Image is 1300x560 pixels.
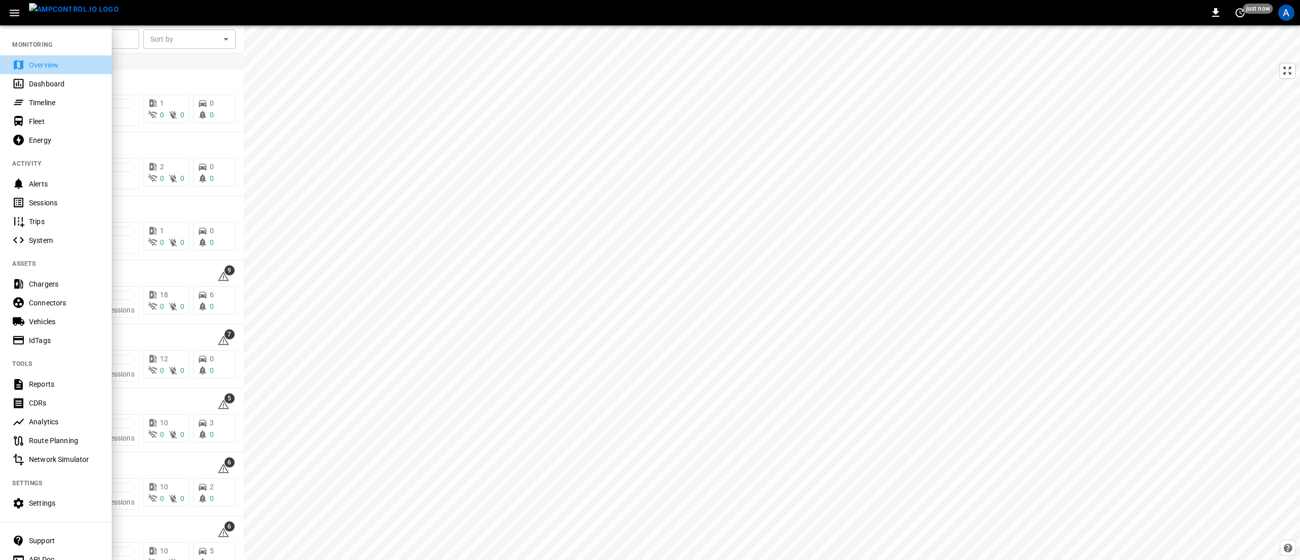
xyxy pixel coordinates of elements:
div: Vehicles [29,317,100,327]
div: Energy [29,135,100,145]
div: Alerts [29,179,100,189]
div: Timeline [29,98,100,108]
div: CDRs [29,398,100,408]
div: Support [29,536,100,546]
div: Settings [29,498,100,508]
div: Analytics [29,417,100,427]
div: Trips [29,216,100,227]
div: Network Simulator [29,454,100,464]
div: Reports [29,379,100,389]
div: Sessions [29,198,100,208]
div: profile-icon [1278,5,1294,21]
div: Fleet [29,116,100,127]
div: Chargers [29,279,100,289]
span: just now [1243,4,1273,14]
button: set refresh interval [1232,5,1248,21]
div: System [29,235,100,245]
div: Overview [29,60,100,70]
div: Route Planning [29,435,100,446]
div: IdTags [29,335,100,346]
img: ampcontrol.io logo [29,3,119,16]
div: Dashboard [29,79,100,89]
div: Connectors [29,298,100,308]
